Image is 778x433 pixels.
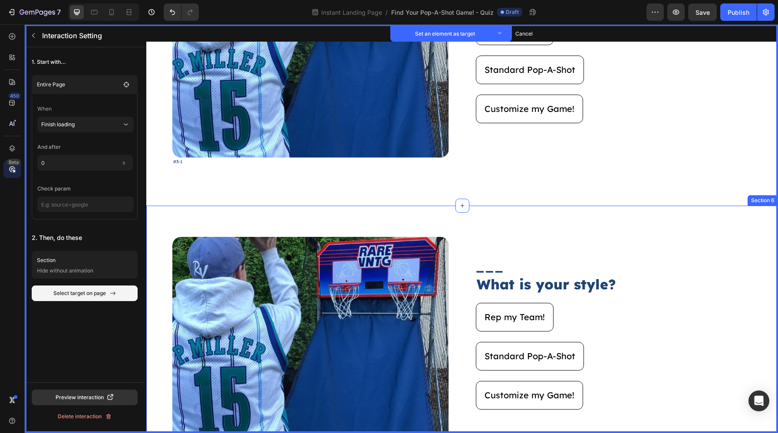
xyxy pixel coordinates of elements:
button: Set an element as target [390,26,512,42]
span: / [386,8,388,17]
button: Preview interaction [32,390,138,405]
button: <p>Customize my Game!</p> [330,357,437,385]
h3: Check param [37,181,134,197]
input: E.g: source=google [37,197,134,212]
p: Rep my Team! [338,287,399,299]
div: Section 6 [603,172,630,180]
p: Rep my Team! [338,1,399,12]
span: Draft [506,8,519,16]
button: <p>Customize my Game!</p> [330,70,437,99]
p: When [37,101,134,117]
h2: What is your style? [330,250,606,270]
p: Interaction Setting [42,30,116,41]
p: #3-1 [27,134,302,141]
div: Delete interaction [58,413,112,420]
p: Section [37,256,106,265]
p: Hide without animation [37,266,134,275]
button: Delete interaction [32,409,138,424]
p: Customize my Game! [338,79,428,90]
h3: And after [37,139,134,155]
input: s [37,155,133,171]
div: Open Intercom Messenger [748,390,769,411]
span: Find Your Pop-A-Shot Game! - Quiz [391,8,494,17]
img: gempages_472099609888424992-90bad126-2767-4ad0-bcf2-58a025b05d0a.png [330,245,357,250]
p: Customize my Game! [338,365,428,377]
button: Publish [720,3,757,21]
p: 1. Start with... [32,54,138,70]
button: Cancel [515,30,533,38]
div: Undo/Redo [164,3,199,21]
p: Finish loading [41,117,122,132]
iframe: Design area [146,24,778,433]
p: Entire Page [37,80,120,89]
button: Save [688,3,717,21]
span: Instant Landing Page [320,8,384,17]
span: Save [696,9,710,16]
button: Select target on page [32,285,138,301]
p: Standard Pop-A-Shot [338,326,429,338]
div: 450 [8,92,21,99]
p: Standard Pop-A-Shot [338,40,429,51]
p: Set an element as target [397,30,493,38]
button: <p>Standard Pop-A-Shot</p> [330,31,438,60]
p: 7 [57,7,61,17]
img: gempages_472099609888424992-6aeffa5a-8ae9-49da-921d-b41ab98061de.jpg [26,213,303,420]
div: Preview interaction [56,394,114,401]
button: 7 [3,3,65,21]
span: s [122,159,125,166]
button: <p>Rep my Team!</p> [330,279,407,307]
div: Select target on page [53,289,116,297]
button: <p>Standard Pop-A-Shot</p> [330,318,438,346]
div: Beta [7,159,21,166]
div: Publish [728,8,749,17]
p: 2. Then, do these [32,230,138,246]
